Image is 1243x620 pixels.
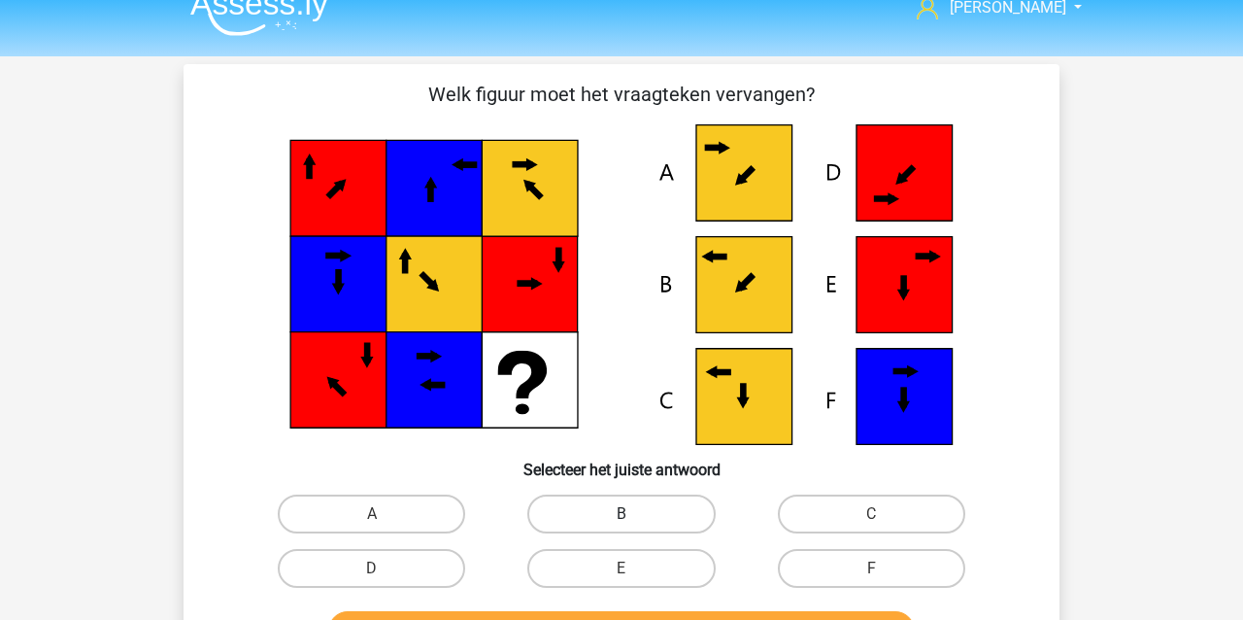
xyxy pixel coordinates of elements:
[778,495,965,534] label: C
[215,445,1028,479] h6: Selecteer het juiste antwoord
[215,80,1028,109] p: Welk figuur moet het vraagteken vervangen?
[278,549,465,588] label: D
[527,495,715,534] label: B
[278,495,465,534] label: A
[778,549,965,588] label: F
[527,549,715,588] label: E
